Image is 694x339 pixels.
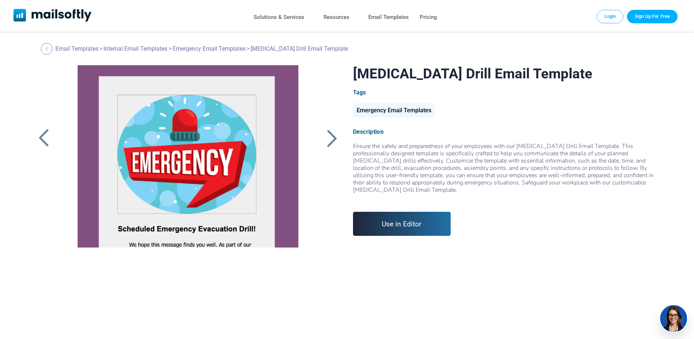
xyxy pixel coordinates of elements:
div: Description [353,128,659,135]
a: Trial [627,10,678,23]
a: Use in Editor [353,212,451,236]
a: Mailsoftly [13,9,92,23]
a: Resources [324,12,349,23]
a: Emergency Evacuation Drill Email Template [65,65,310,248]
a: Login [597,10,624,23]
div: Emergency Email Templates [353,103,435,117]
div: Tags [353,89,659,96]
a: Emergency Email Templates [173,45,246,52]
a: Back [35,129,53,148]
a: Back [41,43,54,55]
a: Pricing [420,12,437,23]
a: Internal Email Templates [103,45,167,52]
a: Solutions & Services [254,12,304,23]
a: Email Templates [368,12,409,23]
a: Email Templates [55,45,98,52]
a: Back [323,129,341,148]
a: Emergency Email Templates [353,110,435,113]
div: Ensure the safety and preparedness of your employees with our [MEDICAL_DATA] Drill Email Template... [353,143,659,201]
h1: [MEDICAL_DATA] Drill Email Template [353,65,659,82]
